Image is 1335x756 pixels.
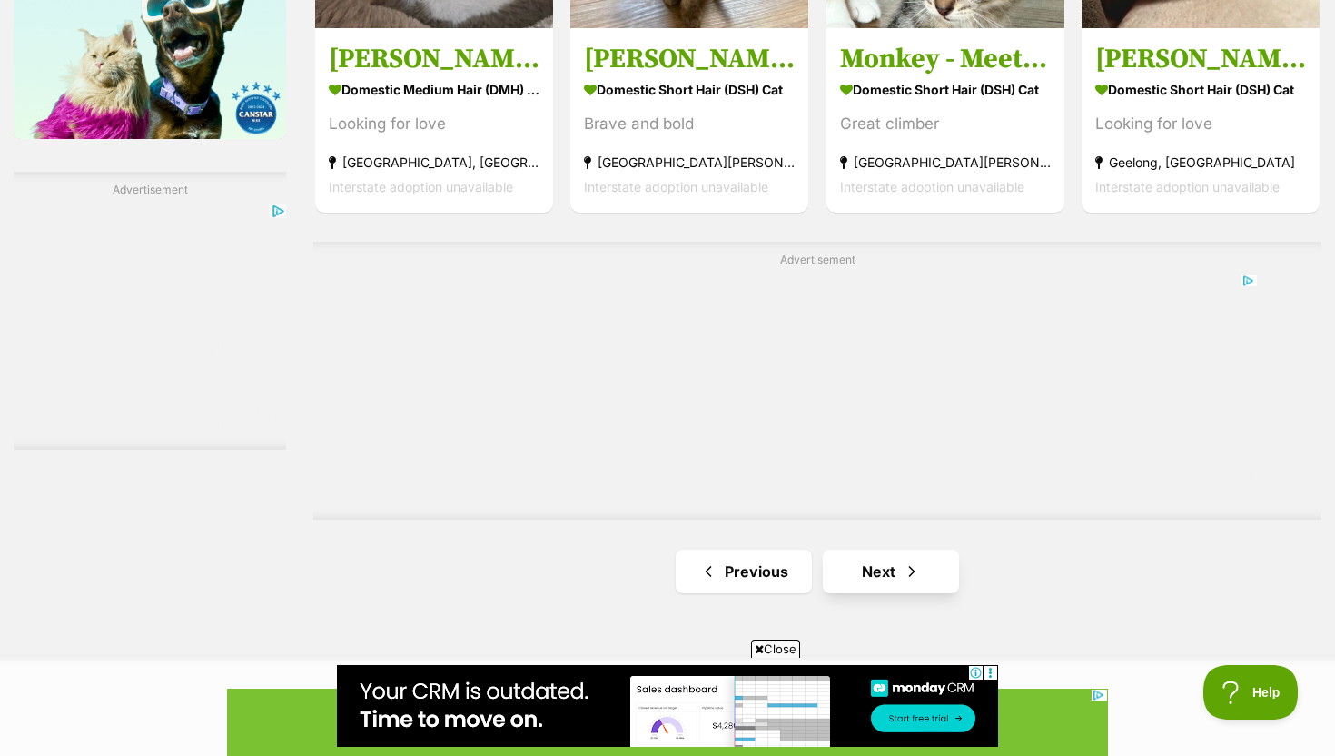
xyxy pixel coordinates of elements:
a: Previous page [676,550,812,593]
iframe: Advertisement [337,665,998,747]
div: Advertisement [313,242,1321,521]
span: Interstate adoption unavailable [840,179,1024,194]
a: [PERSON_NAME] - meet me at [GEOGRAPHIC_DATA] Hastings Domestic Short Hair (DSH) Cat Brave and bol... [570,28,808,213]
iframe: Help Scout Beacon - Open [1203,665,1299,720]
strong: Geelong, [GEOGRAPHIC_DATA] [1095,150,1306,174]
span: Close [751,640,800,658]
strong: [GEOGRAPHIC_DATA][PERSON_NAME][GEOGRAPHIC_DATA] [840,150,1051,174]
span: Interstate adoption unavailable [329,179,513,194]
h3: [PERSON_NAME] [329,42,539,76]
div: Looking for love [1095,112,1306,136]
strong: Domestic Short Hair (DSH) Cat [840,76,1051,103]
strong: Domestic Short Hair (DSH) Cat [584,76,795,103]
span: Interstate adoption unavailable [1095,179,1280,194]
a: [PERSON_NAME] Domestic Medium Hair (DMH) Cat Looking for love [GEOGRAPHIC_DATA], [GEOGRAPHIC_DATA... [315,28,553,213]
iframe: Advertisement [14,204,286,432]
div: Brave and bold [584,112,795,136]
strong: Domestic Medium Hair (DMH) Cat [329,76,539,103]
h3: [PERSON_NAME] [1095,42,1306,76]
strong: [GEOGRAPHIC_DATA], [GEOGRAPHIC_DATA] [329,150,539,174]
a: Monkey - Meet me at [GEOGRAPHIC_DATA] Hastings Domestic Short Hair (DSH) Cat Great climber [GEOGR... [826,28,1064,213]
iframe: Advertisement [377,274,1258,502]
nav: Pagination [313,550,1321,593]
span: Interstate adoption unavailable [584,179,768,194]
a: Next page [823,550,959,593]
div: Looking for love [329,112,539,136]
a: [PERSON_NAME] Domestic Short Hair (DSH) Cat Looking for love Geelong, [GEOGRAPHIC_DATA] Interstat... [1082,28,1320,213]
strong: Domestic Short Hair (DSH) Cat [1095,76,1306,103]
h3: Monkey - Meet me at [GEOGRAPHIC_DATA] Hastings [840,42,1051,76]
strong: [GEOGRAPHIC_DATA][PERSON_NAME][GEOGRAPHIC_DATA] [584,150,795,174]
div: Advertisement [14,172,286,451]
div: Great climber [840,112,1051,136]
h3: [PERSON_NAME] - meet me at [GEOGRAPHIC_DATA] Hastings [584,42,795,76]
